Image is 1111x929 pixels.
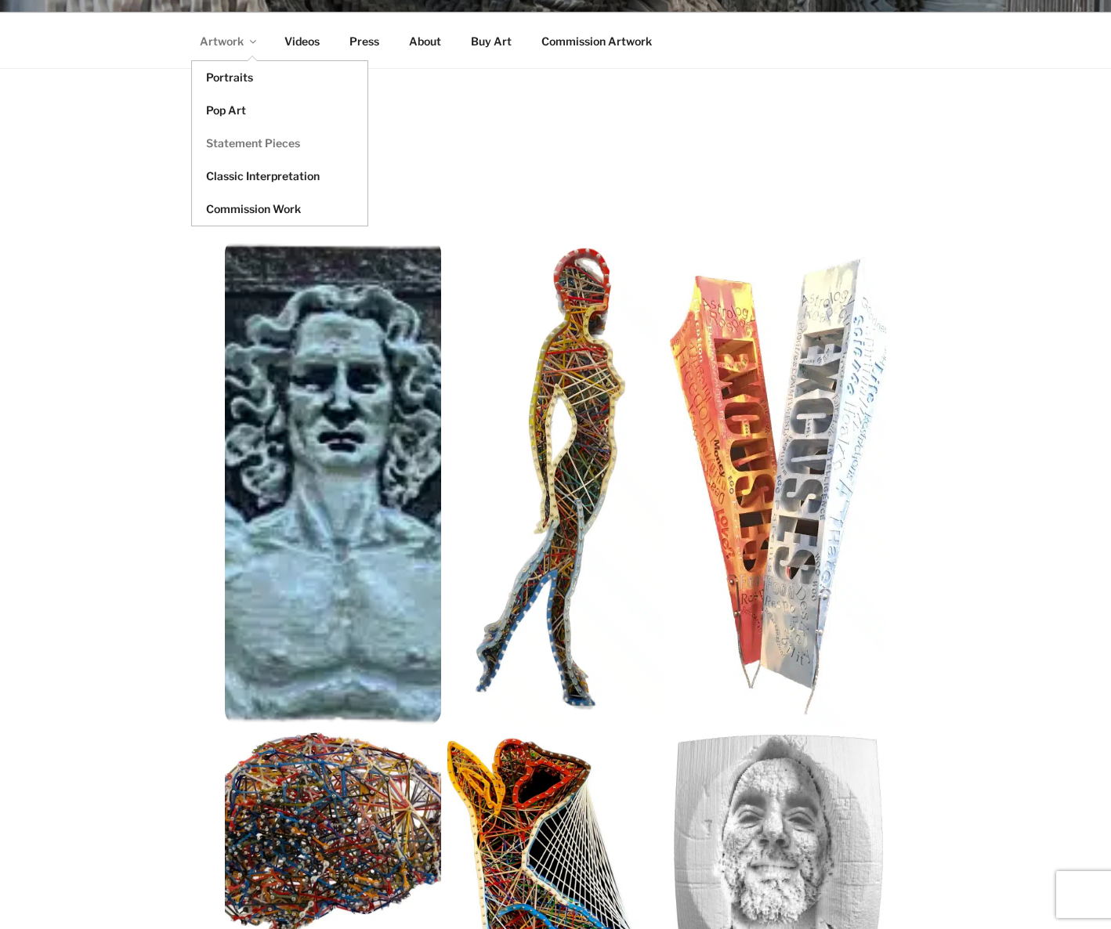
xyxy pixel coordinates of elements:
[270,22,333,60] a: Videos
[395,22,454,60] a: About
[457,22,525,60] a: Buy Art
[192,193,367,226] a: Commission Work
[225,138,886,154] h1: Statement Pieces
[192,127,367,160] a: Statement Pieces
[192,61,367,94] a: Portraits
[527,22,665,60] a: Commission Artwork
[335,22,393,60] a: Press
[186,22,925,60] nav: Top Menu
[192,160,367,193] a: Classic Interpretation
[186,22,268,60] a: Artwork
[192,94,367,127] a: Pop Art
